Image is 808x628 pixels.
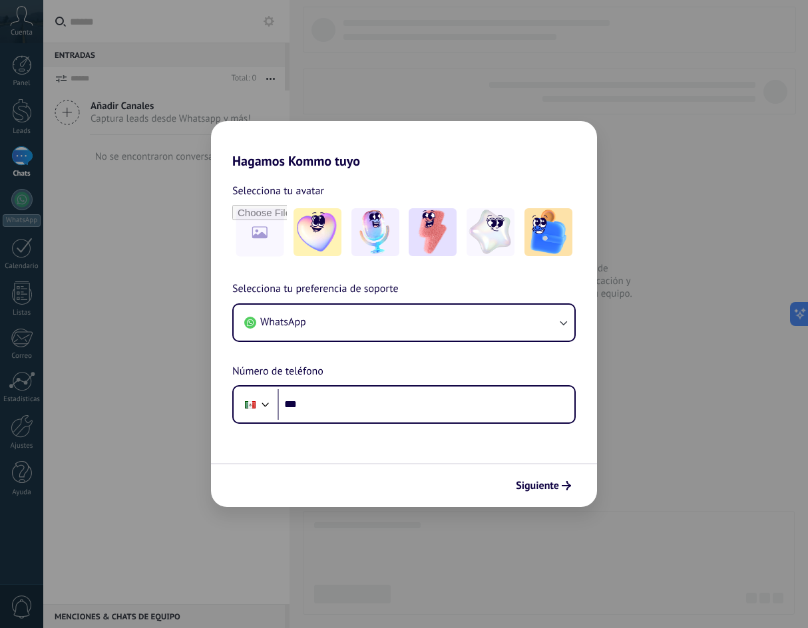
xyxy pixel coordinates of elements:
[232,363,323,381] span: Número de teléfono
[409,208,457,256] img: -3.jpeg
[351,208,399,256] img: -2.jpeg
[294,208,341,256] img: -1.jpeg
[234,305,574,341] button: WhatsApp
[232,182,324,200] span: Selecciona tu avatar
[516,481,559,490] span: Siguiente
[510,474,577,497] button: Siguiente
[260,315,306,329] span: WhatsApp
[211,121,597,169] h2: Hagamos Kommo tuyo
[524,208,572,256] img: -5.jpeg
[467,208,514,256] img: -4.jpeg
[238,391,263,418] div: Mexico: + 52
[232,281,399,298] span: Selecciona tu preferencia de soporte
